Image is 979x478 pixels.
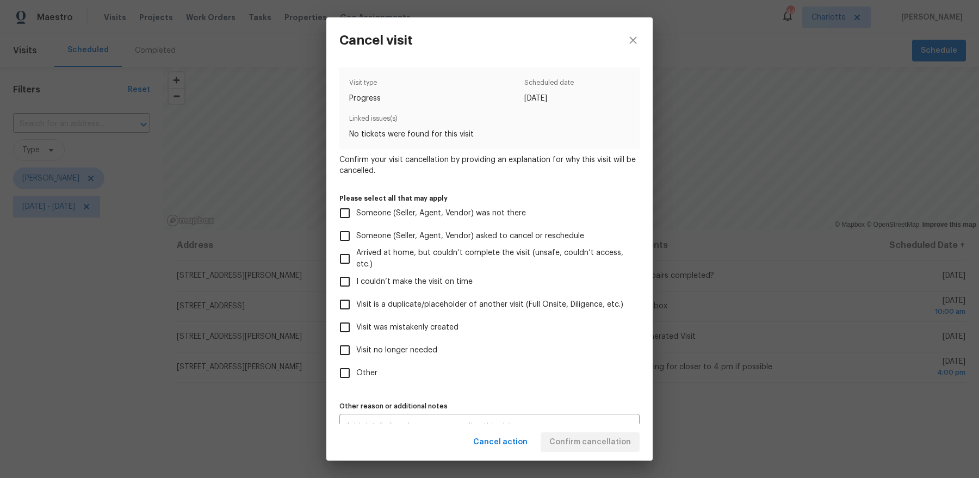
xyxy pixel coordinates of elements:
[356,247,631,270] span: Arrived at home, but couldn’t complete the visit (unsafe, couldn’t access, etc.)
[469,432,532,452] button: Cancel action
[356,322,458,333] span: Visit was mistakenly created
[356,231,584,242] span: Someone (Seller, Agent, Vendor) asked to cancel or reschedule
[524,77,574,93] span: Scheduled date
[614,17,653,63] button: close
[349,113,630,129] span: Linked issues(s)
[349,93,381,104] span: Progress
[356,368,377,379] span: Other
[339,154,640,176] span: Confirm your visit cancellation by providing an explanation for why this visit will be cancelled.
[356,299,623,311] span: Visit is a duplicate/placeholder of another visit (Full Onsite, Diligence, etc.)
[473,436,528,449] span: Cancel action
[524,93,574,104] span: [DATE]
[339,403,640,409] label: Other reason or additional notes
[339,195,640,202] label: Please select all that may apply
[349,129,630,140] span: No tickets were found for this visit
[339,33,413,48] h3: Cancel visit
[349,77,381,93] span: Visit type
[356,345,437,356] span: Visit no longer needed
[356,276,473,288] span: I couldn’t make the visit on time
[356,208,526,219] span: Someone (Seller, Agent, Vendor) was not there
